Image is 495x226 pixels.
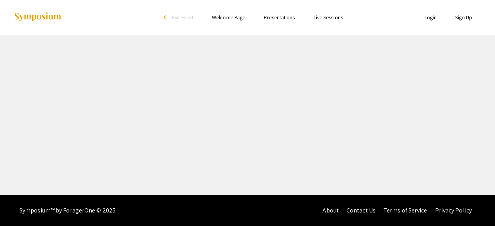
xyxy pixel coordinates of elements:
a: Contact Us [346,206,376,214]
div: Symposium™ by ForagerOne © 2025 [19,195,116,226]
a: Sign Up [455,14,472,21]
a: About [323,206,339,214]
a: Welcome Page [212,14,245,21]
span: Exit Event [172,14,193,21]
div: arrow_back_ios [164,15,168,20]
a: Privacy Policy [435,206,472,214]
img: Symposium by ForagerOne [14,12,62,22]
a: Live Sessions [314,14,343,21]
a: Terms of Service [383,206,427,214]
a: Presentations [264,14,295,21]
a: Login [425,14,437,21]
